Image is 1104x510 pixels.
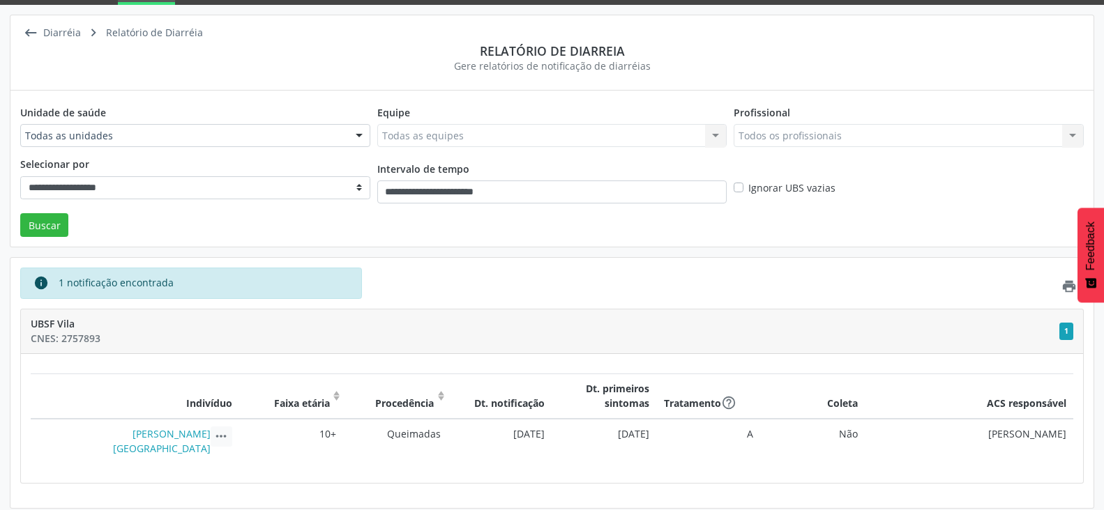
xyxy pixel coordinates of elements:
[559,381,649,410] div: Dt. primeiros sintomas
[1061,279,1077,297] a: 
[721,395,736,410] i: 
[59,275,174,291] div: 1 notificação encontrada
[664,396,721,410] div: Tratamento
[1059,323,1073,340] span: Notificações
[761,419,865,463] td: Não
[20,23,40,43] i: 
[872,396,1066,410] div: ACS responsável
[1084,222,1097,270] span: Feedback
[455,396,545,410] div: Dt. notificação
[20,59,1084,73] div: Gere relatórios de notificação de diarréias
[20,157,370,176] legend: Selecionar por
[33,275,49,291] i: info
[20,23,83,43] a:  Diarréia
[351,396,434,410] div: Procedência
[247,396,330,410] div: Faixa etária
[20,43,1084,59] div: Relatório de diarreia
[1061,279,1077,294] i: Imprimir
[20,213,68,237] button: Buscar
[239,419,344,463] td: 10+
[83,23,205,43] a:  Relatório de Diarréia
[103,23,205,43] div: Relatório de Diarréia
[213,428,229,444] i: 
[448,419,552,463] td: [DATE]
[38,396,232,410] div: Indivíduo
[865,419,1073,463] td: [PERSON_NAME]
[25,129,342,143] span: Todas as unidades
[748,180,835,195] label: Ignorar UBS vazias
[83,23,103,43] i: 
[552,419,657,463] td: [DATE]
[344,419,448,463] td: Queimadas
[1077,208,1104,302] button: Feedback - Mostrar pesquisa
[40,23,83,43] div: Diarréia
[20,100,106,124] label: Unidade de saúde
[768,396,858,410] div: Coleta
[31,331,1059,346] div: CNES: 2757893
[377,157,469,180] label: Intervalo de tempo
[656,419,761,463] td: A
[113,427,211,455] a: [PERSON_NAME][GEOGRAPHIC_DATA]
[377,100,410,124] label: Equipe
[734,100,790,124] label: Profissional
[31,316,1059,331] div: UBSF Vila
